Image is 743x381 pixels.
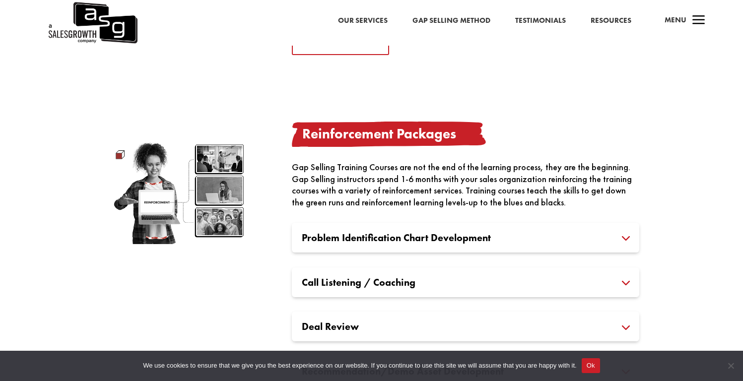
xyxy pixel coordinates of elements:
[302,277,629,287] h3: Call Listening / Coaching
[412,14,490,27] a: Gap Selling Method
[302,233,629,243] h3: Problem Identification Chart Development
[515,14,566,27] a: Testimonials
[582,358,600,373] button: Ok
[292,161,639,208] div: Gap Selling Training Courses are not the end of the learning process, they are the beginning. Gap...
[302,321,629,331] h3: Deal Review
[292,122,639,146] h3: Reinforcement Packages
[689,11,709,31] span: a
[665,15,686,25] span: Menu
[726,361,736,371] span: No
[143,361,576,371] span: We use cookies to ensure that we give you the best experience on our website. If you continue to ...
[338,14,388,27] a: Our Services
[591,14,631,27] a: Resources
[104,137,263,244] img: reinforcement-packages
